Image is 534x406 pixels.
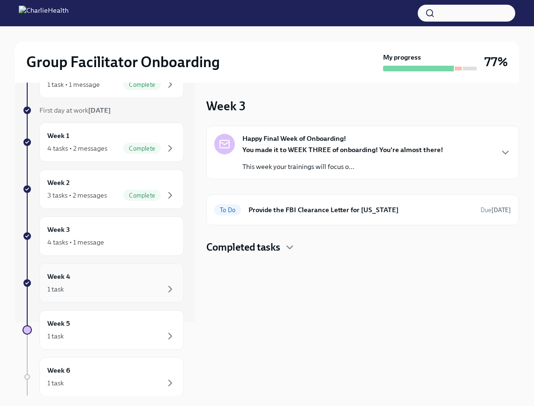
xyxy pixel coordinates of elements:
a: Week 14 tasks • 2 messagesComplete [23,123,184,162]
strong: You made it to WEEK THREE of onboarding! You're almost there! [242,146,443,154]
div: 4 tasks • 1 message [47,237,104,247]
a: Week 34 tasks • 1 message [23,216,184,256]
strong: [DATE] [491,207,511,214]
h4: Completed tasks [206,240,280,254]
div: 1 task [47,378,64,388]
h6: Week 4 [47,271,70,282]
h6: Week 6 [47,365,70,375]
a: To DoProvide the FBI Clearance Letter for [US_STATE]Due[DATE] [214,202,511,217]
strong: Happy Final Week of Onboarding! [242,134,346,143]
p: This week your trainings will focus o... [242,162,443,171]
img: CharlieHealth [19,6,68,21]
h3: Week 3 [206,98,246,115]
span: First day at work [39,106,111,115]
span: To Do [214,207,241,214]
h3: 77% [484,54,508,70]
a: Week 23 tasks • 2 messagesComplete [23,169,184,209]
span: Complete [123,145,161,152]
a: Week 61 task [23,357,184,397]
span: Complete [123,192,161,199]
div: 1 task [47,331,64,341]
span: Due [481,207,511,214]
h6: Week 1 [47,130,69,141]
span: Complete [123,81,161,88]
div: 1 task • 1 message [47,80,100,89]
h6: Week 5 [47,318,70,329]
div: 4 tasks • 2 messages [47,144,107,153]
a: Week 51 task [23,310,184,350]
div: 3 tasks • 2 messages [47,191,107,200]
strong: [DATE] [88,106,111,115]
h2: Group Facilitator Onboarding [26,53,220,71]
div: Completed tasks [206,240,519,254]
a: Week 41 task [23,263,184,303]
strong: My progress [383,53,421,62]
span: September 16th, 2025 10:00 [481,206,511,214]
h6: Week 2 [47,177,70,188]
h6: Week 3 [47,224,70,235]
div: 1 task [47,284,64,294]
a: First day at work[DATE] [23,106,184,115]
h6: Provide the FBI Clearance Letter for [US_STATE] [248,205,473,215]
